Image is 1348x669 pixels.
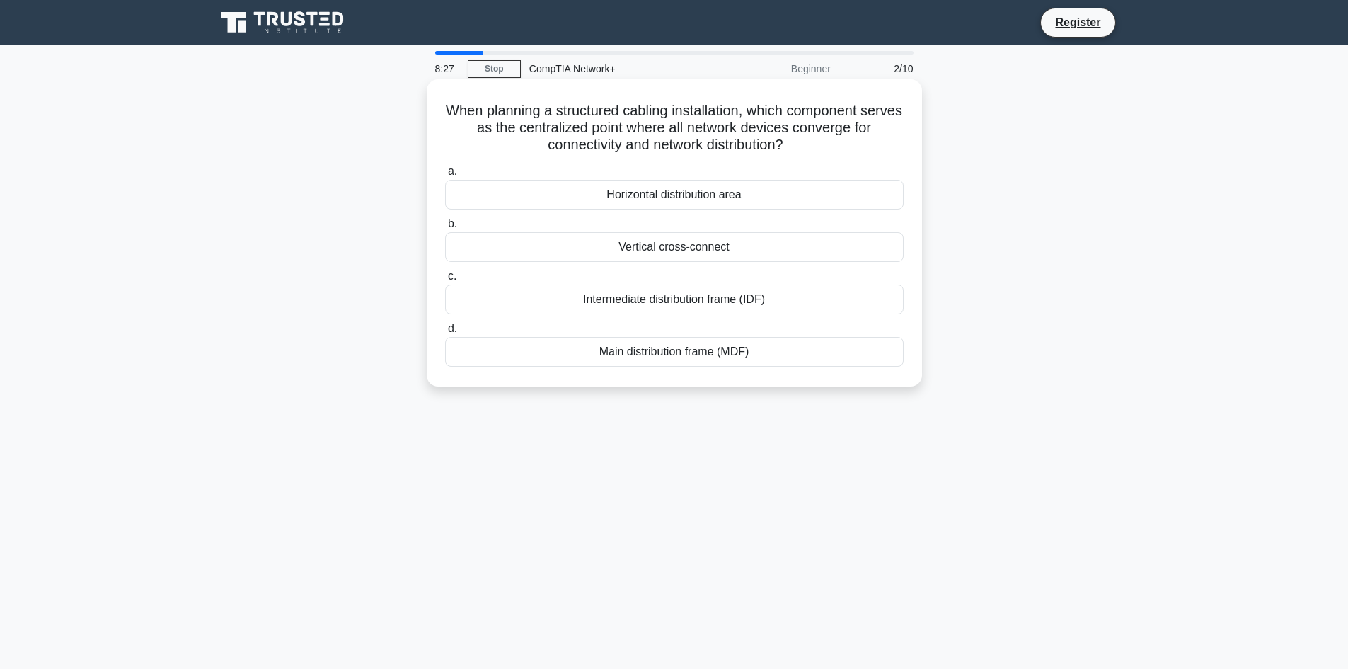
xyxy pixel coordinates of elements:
span: d. [448,322,457,334]
h5: When planning a structured cabling installation, which component serves as the centralized point ... [444,102,905,154]
div: Vertical cross-connect [445,232,904,262]
span: b. [448,217,457,229]
span: c. [448,270,456,282]
div: Horizontal distribution area [445,180,904,210]
div: 8:27 [427,55,468,83]
div: Intermediate distribution frame (IDF) [445,285,904,314]
a: Register [1047,13,1109,31]
a: Stop [468,60,521,78]
div: 2/10 [839,55,922,83]
span: a. [448,165,457,177]
div: CompTIA Network+ [521,55,715,83]
div: Main distribution frame (MDF) [445,337,904,367]
div: Beginner [715,55,839,83]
